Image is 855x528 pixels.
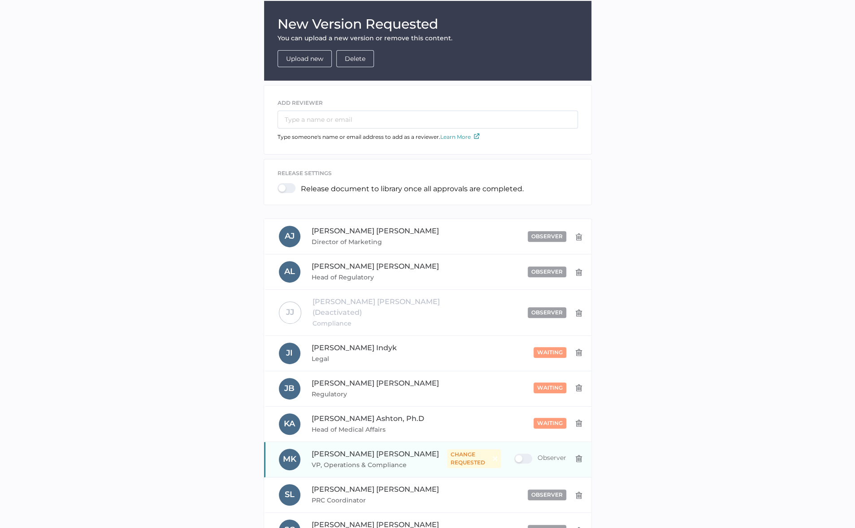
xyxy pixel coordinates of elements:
[312,424,447,435] span: Head of Medical Affairs
[474,133,479,139] img: external-link-icon.7ec190a1.svg
[531,268,563,275] span: observer
[312,485,439,494] span: [PERSON_NAME] [PERSON_NAME]
[537,384,563,391] span: waiting
[312,318,464,329] span: Compliance
[286,307,294,317] span: J J
[575,309,582,317] img: delete
[312,459,447,470] span: VP, Operations & Compliance
[312,236,447,247] span: Director of Marketing
[312,495,447,506] span: PRC Coordinator
[312,272,447,283] span: Head of Regulatory
[283,454,296,464] span: M K
[278,170,332,176] span: release settings
[345,51,365,67] span: Delete
[286,348,293,358] span: J I
[575,269,582,276] img: delete
[440,133,479,140] a: Learn More
[278,133,479,140] span: Type someone's name or email address to add as a reviewer.
[312,297,440,317] span: [PERSON_NAME] [PERSON_NAME] (Deactivated)
[575,384,582,391] img: delete
[575,492,582,499] img: delete
[531,233,563,240] span: observer
[286,55,323,63] a: Upload new
[285,489,295,499] span: S L
[537,420,563,426] span: waiting
[284,266,295,276] span: A L
[312,227,439,235] span: [PERSON_NAME] [PERSON_NAME]
[284,383,295,393] span: J B
[301,185,524,193] p: Release document to library once all approvals are completed.
[278,34,578,42] div: You can upload a new version or remove this content.
[278,14,578,34] h1: New Version Requested
[312,262,439,270] span: [PERSON_NAME] [PERSON_NAME]
[312,343,397,352] span: [PERSON_NAME] Indyk
[575,420,582,427] img: delete
[312,414,424,423] span: [PERSON_NAME] Ashton, Ph.D
[312,389,447,399] span: Regulatory
[514,454,566,464] div: Observer
[575,455,582,462] img: delete
[312,353,447,364] span: Legal
[284,419,295,429] span: K A
[493,456,497,461] img: icon_close_white.dc4d7310.svg
[278,99,323,106] span: ADD REVIEWER
[531,309,563,316] span: observer
[278,111,578,129] input: Type a name or email
[312,379,439,387] span: [PERSON_NAME] [PERSON_NAME]
[336,50,374,67] button: Delete
[575,233,582,240] img: delete
[312,450,439,458] span: [PERSON_NAME] [PERSON_NAME]
[451,451,490,467] span: change requested
[537,349,563,356] span: waiting
[575,349,582,356] img: delete
[285,231,295,241] span: A J
[531,491,563,498] span: observer
[278,50,332,67] button: Upload new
